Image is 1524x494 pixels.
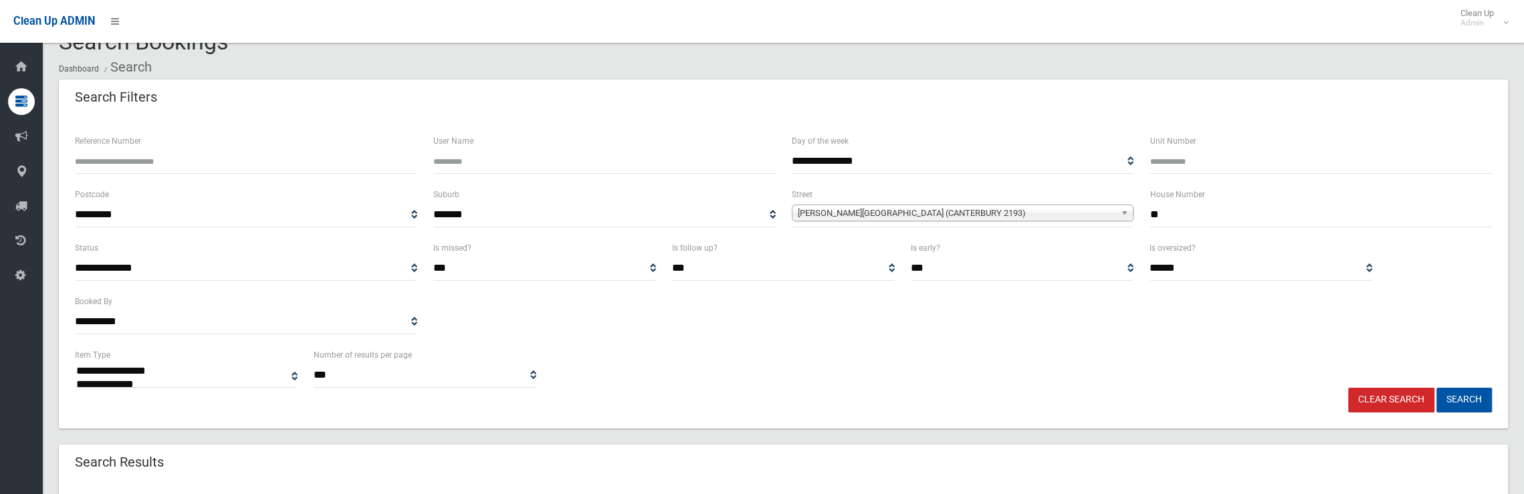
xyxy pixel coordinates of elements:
[59,84,173,110] header: Search Filters
[1150,241,1196,255] label: Is oversized?
[59,64,99,74] a: Dashboard
[75,241,98,255] label: Status
[798,205,1116,221] span: [PERSON_NAME][GEOGRAPHIC_DATA] (CANTERBURY 2193)
[1454,8,1507,28] span: Clean Up
[75,348,110,362] label: Item Type
[1436,388,1492,412] button: Search
[101,55,152,80] li: Search
[1348,388,1434,412] a: Clear Search
[672,241,718,255] label: Is follow up?
[433,241,471,255] label: Is missed?
[1460,18,1494,28] small: Admin
[792,187,812,202] label: Street
[75,294,112,309] label: Booked By
[1150,187,1204,202] label: House Number
[433,134,473,148] label: User Name
[13,15,95,27] span: Clean Up ADMIN
[75,134,141,148] label: Reference Number
[314,348,412,362] label: Number of results per page
[75,187,109,202] label: Postcode
[911,241,940,255] label: Is early?
[792,134,849,148] label: Day of the week
[1150,134,1196,148] label: Unit Number
[59,449,180,475] header: Search Results
[433,187,459,202] label: Suburb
